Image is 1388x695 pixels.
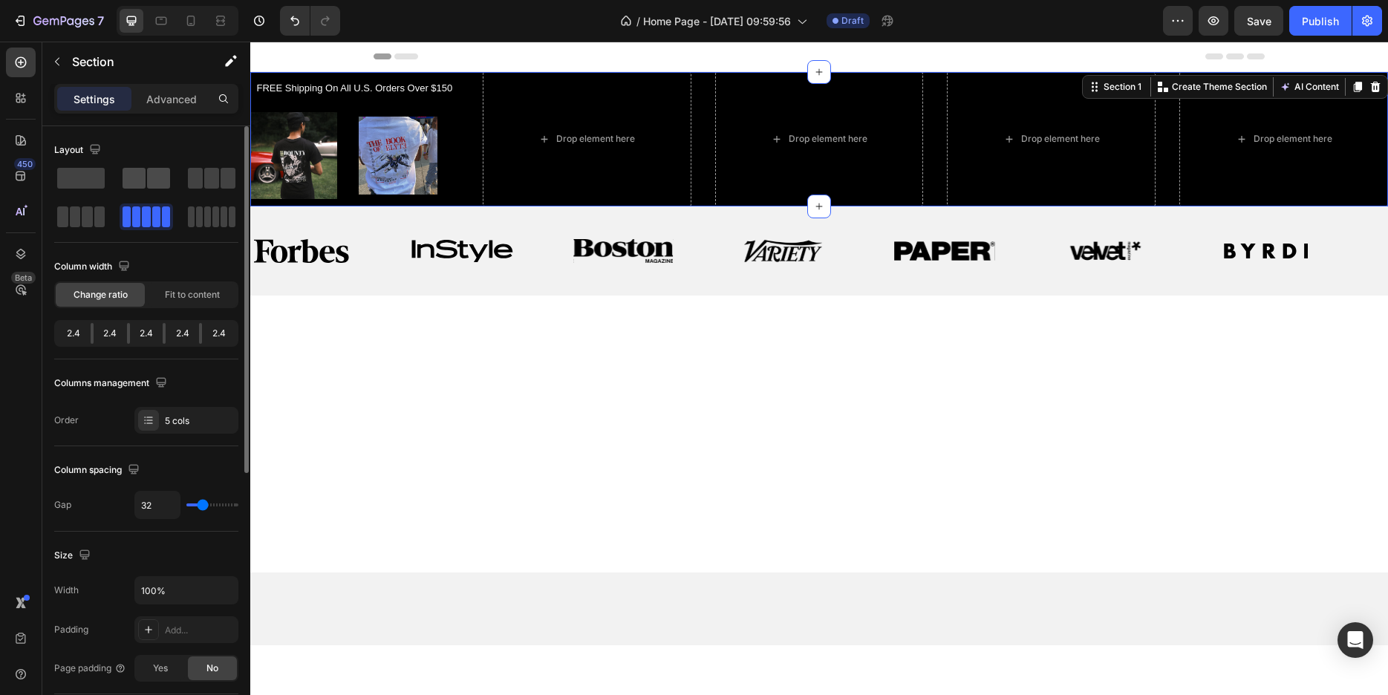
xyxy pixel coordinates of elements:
[74,91,115,107] p: Settings
[130,323,163,344] div: 2.4
[153,662,168,675] span: Yes
[636,13,640,29] span: /
[4,198,99,221] img: Alt image
[819,198,891,221] img: Alt image
[14,158,36,170] div: 450
[54,584,79,597] div: Width
[6,6,111,36] button: 7
[202,323,235,344] div: 2.4
[965,202,1066,217] img: Alt image
[250,42,1388,695] iframe: Design area
[72,53,194,71] p: Section
[1289,6,1352,36] button: Publish
[74,288,128,301] span: Change ratio
[54,623,88,636] div: Padding
[206,662,218,675] span: No
[841,14,864,27] span: Draft
[165,414,235,428] div: 5 cols
[644,200,745,218] img: Alt image
[166,323,199,344] div: 2.4
[54,546,94,566] div: Size
[54,498,71,512] div: Gap
[538,91,617,103] div: Drop element here
[643,13,791,29] span: Home Page - [DATE] 09:59:56
[493,198,573,221] img: Alt image
[146,91,197,107] p: Advanced
[54,460,143,480] div: Column spacing
[165,288,220,301] span: Fit to content
[323,198,423,221] img: Alt image
[850,39,894,52] div: Section 1
[94,323,127,344] div: 2.4
[54,662,126,675] div: Page padding
[54,373,170,394] div: Columns management
[306,91,385,103] div: Drop element here
[11,272,36,284] div: Beta
[280,6,340,36] div: Undo/Redo
[1003,91,1082,103] div: Drop element here
[161,198,262,221] img: Alt image
[1302,13,1339,29] div: Publish
[1234,6,1283,36] button: Save
[54,140,104,160] div: Layout
[54,414,79,427] div: Order
[1026,36,1092,54] button: AI Content
[97,12,104,30] p: 7
[922,39,1017,52] p: Create Theme Section
[135,492,180,518] input: Auto
[771,91,850,103] div: Drop element here
[54,257,133,277] div: Column width
[1247,15,1271,27] span: Save
[135,577,238,604] input: Auto
[57,323,91,344] div: 2.4
[165,624,235,637] div: Add...
[1338,622,1373,658] div: Open Intercom Messenger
